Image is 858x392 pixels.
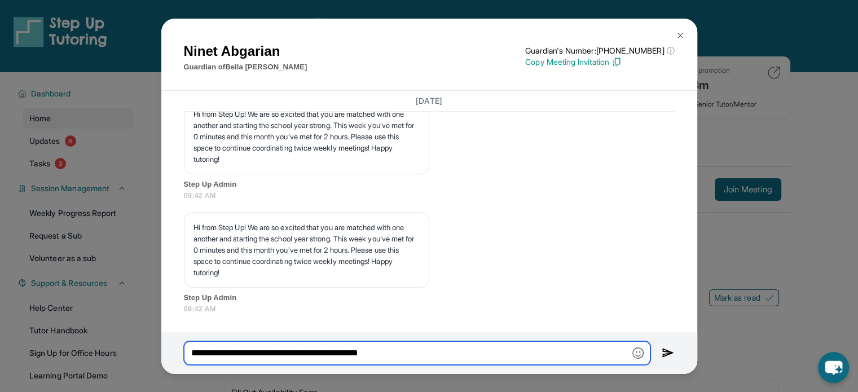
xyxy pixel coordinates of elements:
p: Guardian of Bella [PERSON_NAME] [184,61,307,73]
h3: [DATE] [184,95,675,107]
span: ⓘ [666,45,674,56]
span: 09:42 AM [184,303,675,315]
span: Step Up Admin [184,179,675,190]
p: Hi from Step Up! We are so excited that you are matched with one another and starting the school ... [193,108,420,165]
img: Copy Icon [611,57,622,67]
p: Hi from Step Up! We are so excited that you are matched with one another and starting the school ... [193,222,420,278]
button: chat-button [818,352,849,383]
p: Copy Meeting Invitation [525,56,674,68]
img: Send icon [662,346,675,360]
h1: Ninet Abgarian [184,41,307,61]
span: Step Up Admin [184,292,675,303]
p: Guardian's Number: [PHONE_NUMBER] [525,45,674,56]
img: Emoji [632,347,644,359]
span: 09:42 AM [184,190,675,201]
img: Close Icon [676,31,685,40]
